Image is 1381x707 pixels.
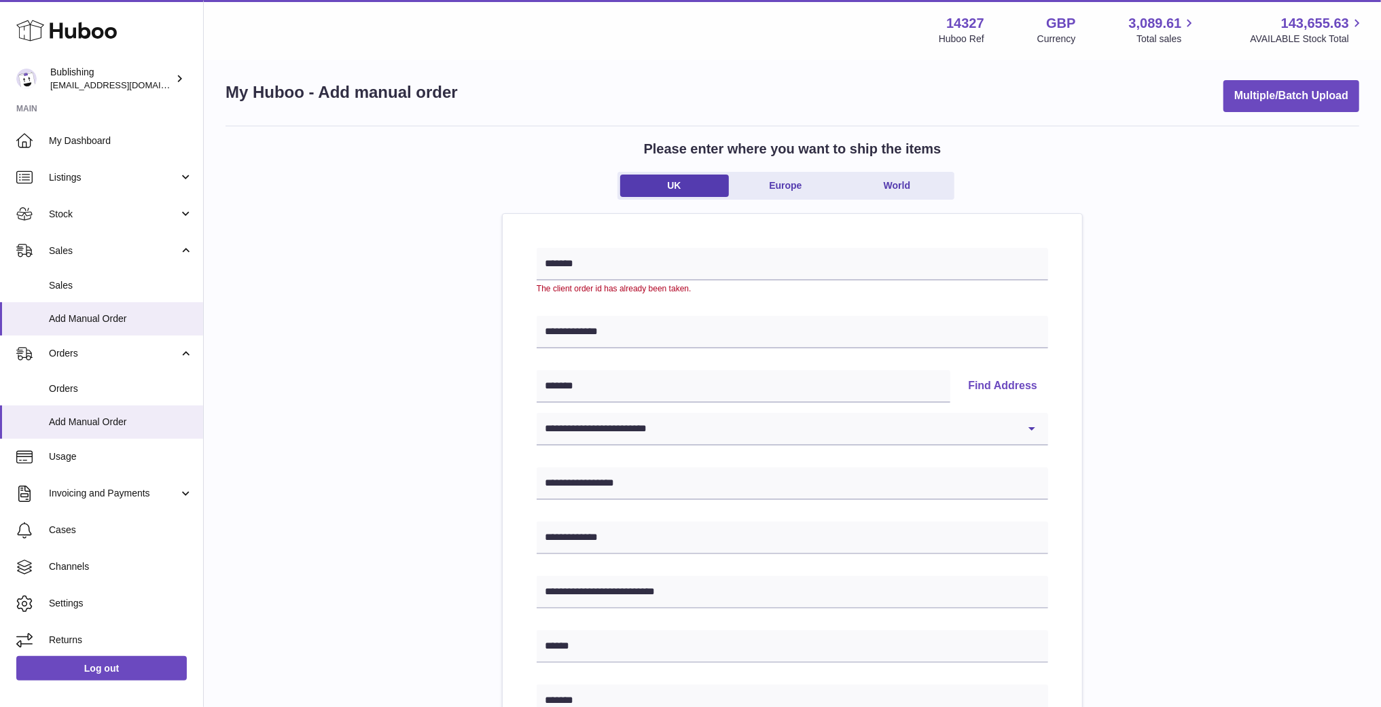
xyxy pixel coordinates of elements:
span: Add Manual Order [49,416,193,429]
span: Listings [49,171,179,184]
span: Sales [49,279,193,292]
a: Log out [16,656,187,681]
span: Cases [49,524,193,537]
a: World [843,175,952,197]
a: 3,089.61 Total sales [1129,14,1198,46]
a: 143,655.63 AVAILABLE Stock Total [1250,14,1365,46]
span: Sales [49,244,179,257]
button: Multiple/Batch Upload [1223,80,1359,112]
span: Add Manual Order [49,312,193,325]
span: 143,655.63 [1281,14,1349,33]
span: AVAILABLE Stock Total [1250,33,1365,46]
span: Usage [49,450,193,463]
a: UK [620,175,729,197]
div: Bublishing [50,66,173,92]
span: [EMAIL_ADDRESS][DOMAIN_NAME] [50,79,200,90]
div: Currency [1037,33,1076,46]
h1: My Huboo - Add manual order [226,81,458,103]
span: Returns [49,634,193,647]
span: My Dashboard [49,134,193,147]
span: 3,089.61 [1129,14,1182,33]
span: Settings [49,597,193,610]
button: Find Address [957,370,1048,403]
span: Stock [49,208,179,221]
strong: 14327 [946,14,984,33]
h2: Please enter where you want to ship the items [644,140,941,158]
span: Orders [49,347,179,360]
img: maricar@bublishing.com [16,69,37,89]
div: Huboo Ref [939,33,984,46]
span: Orders [49,382,193,395]
span: Channels [49,560,193,573]
a: Europe [732,175,840,197]
div: The client order id has already been taken. [537,283,1048,294]
span: Total sales [1136,33,1197,46]
strong: GBP [1046,14,1075,33]
span: Invoicing and Payments [49,487,179,500]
